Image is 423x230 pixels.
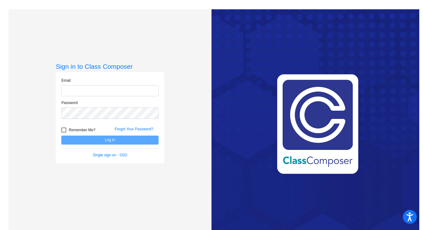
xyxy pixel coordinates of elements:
label: Email [61,78,71,83]
h3: Sign in to Class Composer [56,63,164,70]
a: Single sign on - SSO [93,153,127,157]
button: Log In [61,136,159,145]
a: Forgot Your Password? [115,127,153,131]
label: Password [61,100,78,106]
span: Remember Me? [69,126,95,134]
